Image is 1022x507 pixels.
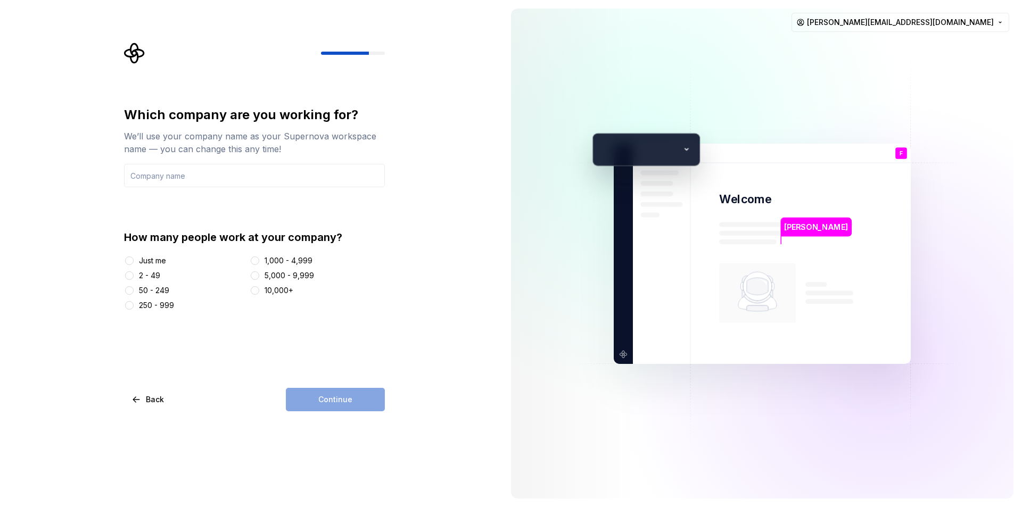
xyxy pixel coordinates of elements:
[265,270,314,281] div: 5,000 - 9,999
[265,285,293,296] div: 10,000+
[807,17,994,28] span: [PERSON_NAME][EMAIL_ADDRESS][DOMAIN_NAME]
[792,13,1009,32] button: [PERSON_NAME][EMAIL_ADDRESS][DOMAIN_NAME]
[124,130,385,155] div: We’ll use your company name as your Supernova workspace name — you can change this any time!
[719,192,771,207] p: Welcome
[139,255,166,266] div: Just me
[124,106,385,123] div: Which company are you working for?
[784,221,848,232] p: [PERSON_NAME]
[124,43,145,64] svg: Supernova Logo
[139,270,160,281] div: 2 - 49
[146,394,164,405] span: Back
[265,255,312,266] div: 1,000 - 4,999
[124,388,173,411] button: Back
[139,285,169,296] div: 50 - 249
[900,150,903,156] p: F
[124,230,385,245] div: How many people work at your company?
[124,164,385,187] input: Company name
[139,300,174,311] div: 250 - 999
